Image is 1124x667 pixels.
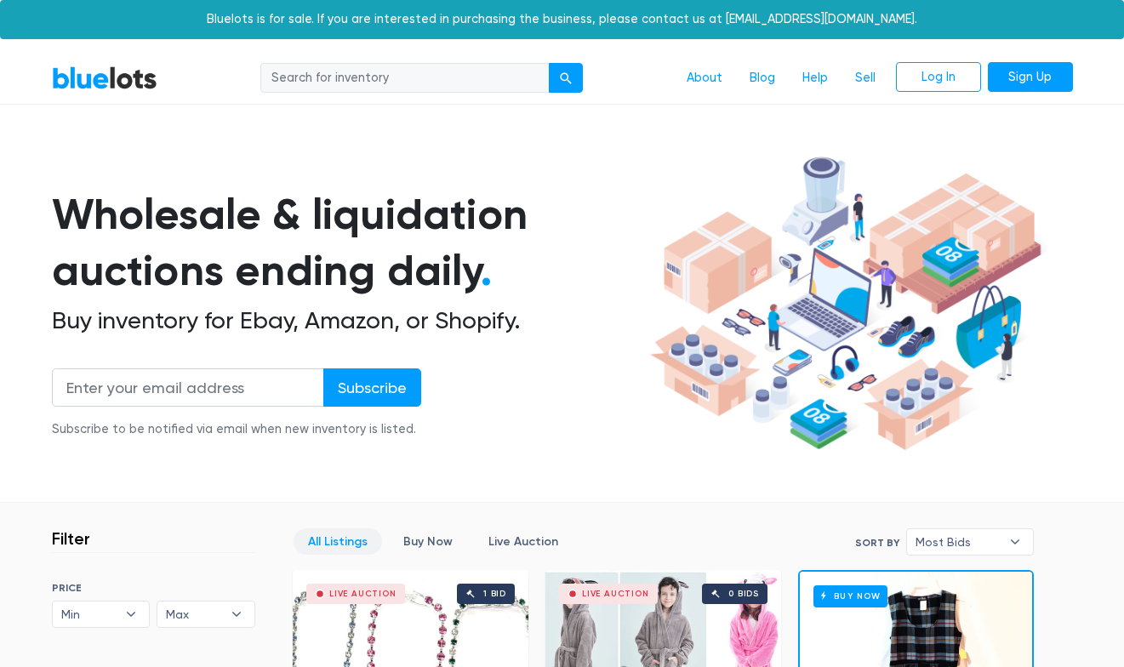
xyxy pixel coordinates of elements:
a: About [673,62,736,94]
a: BlueLots [52,66,157,90]
h6: Buy Now [813,585,887,607]
b: ▾ [997,529,1033,555]
div: 0 bids [728,590,759,598]
div: Subscribe to be notified via email when new inventory is listed. [52,420,421,439]
b: ▾ [219,601,254,627]
span: . [481,245,492,296]
a: Buy Now [389,528,467,555]
a: Sell [842,62,889,94]
b: ▾ [113,601,149,627]
a: Help [789,62,842,94]
input: Subscribe [323,368,421,407]
div: Live Auction [329,590,397,598]
h1: Wholesale & liquidation auctions ending daily [52,186,644,299]
div: 1 bid [483,590,506,598]
h3: Filter [52,528,90,549]
a: Live Auction [474,528,573,555]
a: Sign Up [988,62,1073,93]
input: Search for inventory [260,63,550,94]
a: Log In [896,62,981,93]
h6: PRICE [52,582,255,594]
h2: Buy inventory for Ebay, Amazon, or Shopify. [52,306,644,335]
span: Most Bids [916,529,1001,555]
a: Blog [736,62,789,94]
span: Min [61,601,117,627]
label: Sort By [855,535,899,550]
input: Enter your email address [52,368,324,407]
div: Live Auction [582,590,649,598]
img: hero-ee84e7d0318cb26816c560f6b4441b76977f77a177738b4e94f68c95b2b83dbb.png [644,149,1047,459]
span: Max [166,601,222,627]
a: All Listings [294,528,382,555]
